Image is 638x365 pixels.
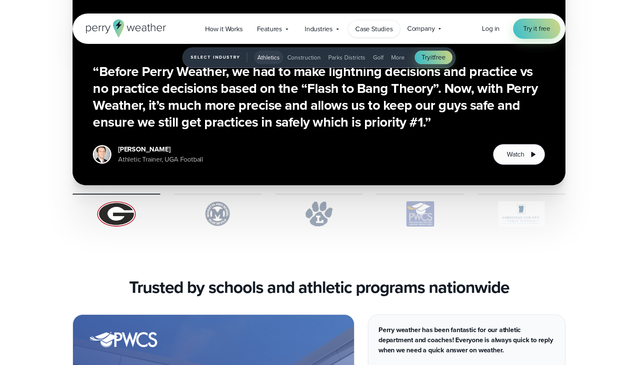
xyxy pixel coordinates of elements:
span: Select Industry [191,52,247,62]
span: Case Studies [355,24,393,34]
span: Parks Districts [328,53,365,62]
h3: Trusted by schools and athletic programs nationwide [129,277,509,297]
span: Watch [507,149,524,160]
h3: “Before Perry Weather, we had to make lightning decisions and practice vs no practice decisions b... [93,63,545,130]
span: Try it free [523,24,550,34]
span: More [391,53,405,62]
button: Parks Districts [325,51,369,64]
span: Construction [287,53,321,62]
a: Tryitfree [415,51,452,64]
span: Athletics [257,53,280,62]
button: More [388,51,408,64]
div: Athletic Trainer, UGA Football [118,154,203,165]
a: How it Works [198,20,250,38]
button: Athletics [254,51,283,64]
div: [PERSON_NAME] [118,144,203,154]
span: Golf [373,53,384,62]
p: Perry weather has been fantastic for our athletic department and coaches! Everyone is always quic... [378,325,555,355]
button: Golf [370,51,387,64]
a: Try it free [513,19,560,39]
span: Log in [482,24,500,33]
button: Watch [493,144,545,165]
span: Features [257,24,282,34]
img: Marietta-High-School.svg [174,201,262,227]
button: Construction [284,51,324,64]
span: Company [407,24,435,34]
span: it [430,52,434,62]
span: How it Works [205,24,243,34]
a: Case Studies [348,20,400,38]
span: Industries [305,24,333,34]
span: Try free [422,52,445,62]
a: Log in [482,24,500,34]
